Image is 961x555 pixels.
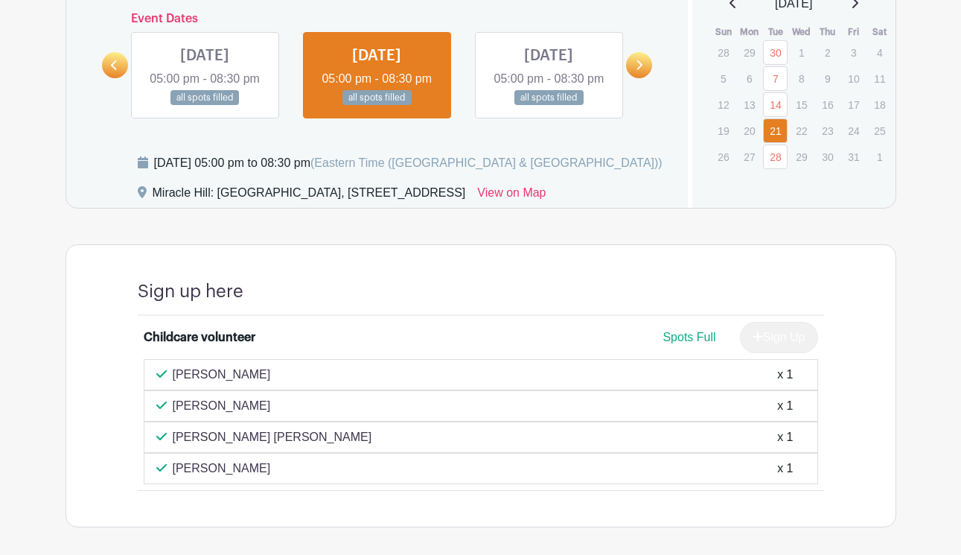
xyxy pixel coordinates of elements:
[814,25,840,39] th: Thu
[777,460,793,478] div: x 1
[815,67,840,90] p: 9
[867,119,892,142] p: 25
[173,460,271,478] p: [PERSON_NAME]
[128,12,627,26] h6: Event Dates
[777,397,793,415] div: x 1
[840,25,866,39] th: Fri
[789,93,814,116] p: 15
[762,25,788,39] th: Tue
[867,145,892,168] p: 1
[763,118,788,143] a: 21
[737,67,762,90] p: 6
[789,145,814,168] p: 29
[737,145,762,168] p: 27
[815,41,840,64] p: 2
[763,92,788,117] a: 14
[663,331,715,343] span: Spots Full
[737,119,762,142] p: 20
[737,41,762,64] p: 29
[711,67,735,90] p: 5
[777,366,793,384] div: x 1
[789,41,814,64] p: 1
[763,145,788,169] a: 28
[710,25,736,39] th: Sun
[841,93,866,116] p: 17
[789,119,814,142] p: 22
[711,93,735,116] p: 12
[153,184,466,208] div: Miracle Hill: [GEOGRAPHIC_DATA], [STREET_ADDRESS]
[788,25,814,39] th: Wed
[815,119,840,142] p: 23
[763,66,788,91] a: 7
[144,329,255,346] div: Childcare volunteer
[173,366,271,384] p: [PERSON_NAME]
[815,93,840,116] p: 16
[736,25,762,39] th: Mon
[841,119,866,142] p: 24
[841,67,866,90] p: 10
[310,156,663,169] span: (Eastern Time ([GEOGRAPHIC_DATA] & [GEOGRAPHIC_DATA]))
[789,67,814,90] p: 8
[815,145,840,168] p: 30
[763,40,788,65] a: 30
[138,281,243,302] h4: Sign up here
[711,119,735,142] p: 19
[711,145,735,168] p: 26
[737,93,762,116] p: 13
[477,184,546,208] a: View on Map
[866,25,893,39] th: Sat
[867,67,892,90] p: 11
[173,428,372,446] p: [PERSON_NAME] [PERSON_NAME]
[867,41,892,64] p: 4
[154,154,663,172] div: [DATE] 05:00 pm to 08:30 pm
[867,93,892,116] p: 18
[711,41,735,64] p: 28
[841,145,866,168] p: 31
[777,428,793,446] div: x 1
[173,397,271,415] p: [PERSON_NAME]
[841,41,866,64] p: 3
